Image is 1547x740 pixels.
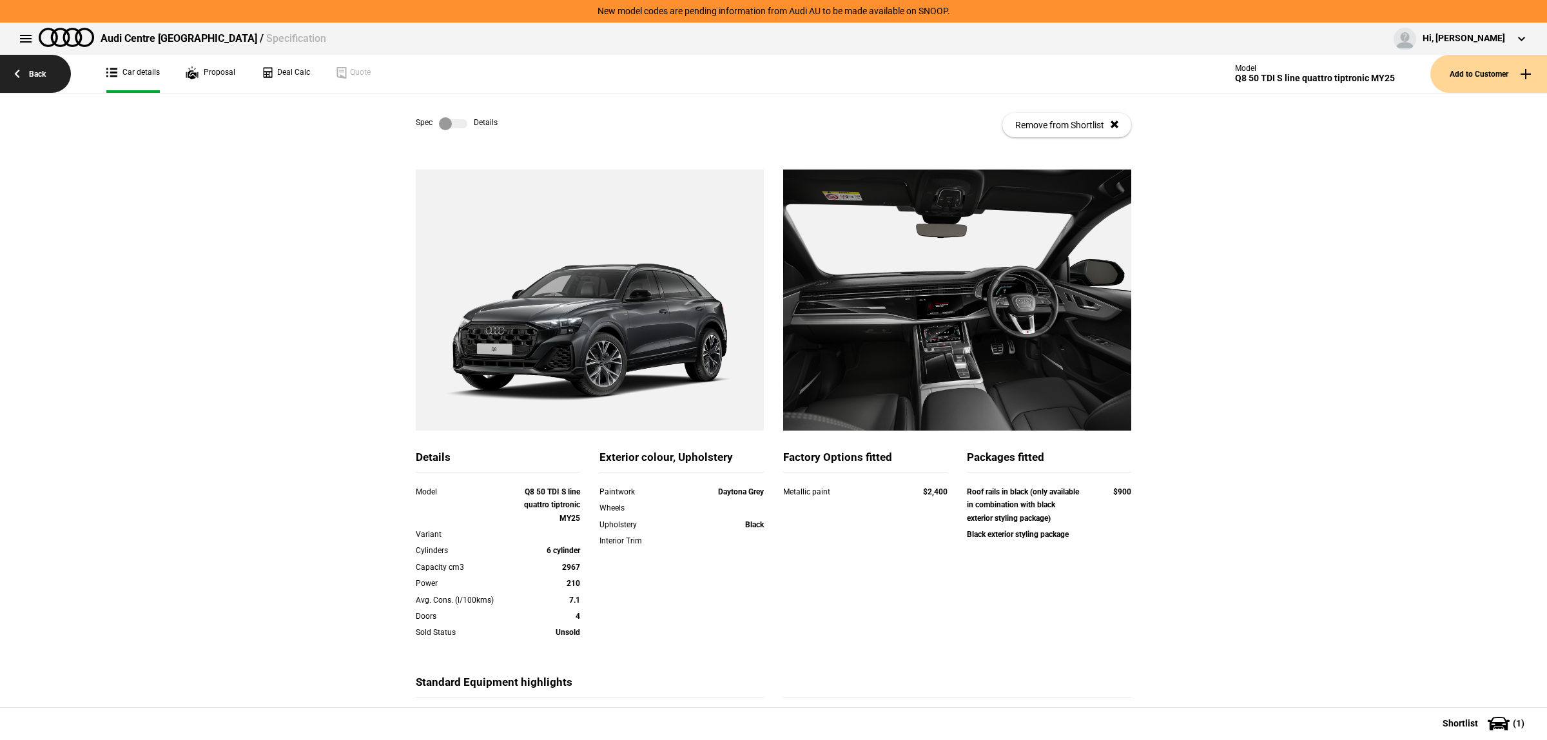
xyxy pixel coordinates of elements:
[261,55,310,93] a: Deal Calc
[416,626,514,639] div: Sold Status
[416,561,514,574] div: Capacity cm3
[599,501,665,514] div: Wheels
[416,117,498,130] div: Spec Details
[569,596,580,605] strong: 7.1
[562,563,580,572] strong: 2967
[783,485,899,498] div: Metallic paint
[416,450,580,472] div: Details
[266,32,326,44] span: Specification
[967,487,1079,523] strong: Roof rails in black (only available in combination with black exterior styling package)
[1423,32,1505,45] div: Hi, [PERSON_NAME]
[106,55,160,93] a: Car details
[1235,64,1395,73] div: Model
[567,579,580,588] strong: 210
[576,612,580,621] strong: 4
[967,530,1069,539] strong: Black exterior styling package
[718,487,764,496] strong: Daytona Grey
[1443,719,1478,728] span: Shortlist
[967,450,1131,472] div: Packages fitted
[599,485,665,498] div: Paintwork
[416,528,514,541] div: Variant
[416,577,514,590] div: Power
[599,534,665,547] div: Interior Trim
[1430,55,1547,93] button: Add to Customer
[416,610,514,623] div: Doors
[1423,707,1547,739] button: Shortlist(1)
[599,518,665,531] div: Upholstery
[599,450,764,472] div: Exterior colour, Upholstery
[547,546,580,555] strong: 6 cylinder
[101,32,326,46] div: Audi Centre [GEOGRAPHIC_DATA] /
[1002,113,1131,137] button: Remove from Shortlist
[783,450,948,472] div: Factory Options fitted
[745,520,764,529] strong: Black
[524,487,580,523] strong: Q8 50 TDI S line quattro tiptronic MY25
[186,55,235,93] a: Proposal
[416,675,764,697] div: Standard Equipment highlights
[416,544,514,557] div: Cylinders
[416,485,514,498] div: Model
[923,487,948,496] strong: $2,400
[1113,487,1131,496] strong: $900
[39,28,94,47] img: audi.png
[1235,73,1395,84] div: Q8 50 TDI S line quattro tiptronic MY25
[1513,719,1524,728] span: ( 1 )
[556,628,580,637] strong: Unsold
[416,594,514,607] div: Avg. Cons. (l/100kms)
